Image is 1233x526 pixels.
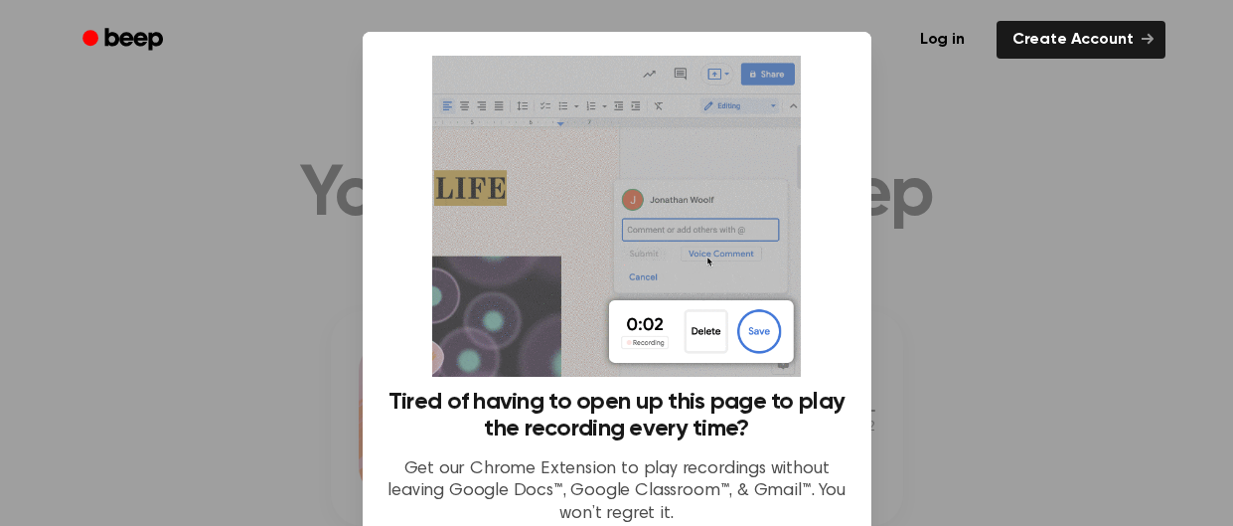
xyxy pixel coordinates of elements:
[386,458,848,526] p: Get our Chrome Extension to play recordings without leaving Google Docs™, Google Classroom™, & Gm...
[997,21,1165,59] a: Create Account
[432,56,801,377] img: Beep extension in action
[69,21,181,60] a: Beep
[386,389,848,442] h3: Tired of having to open up this page to play the recording every time?
[900,17,985,63] a: Log in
